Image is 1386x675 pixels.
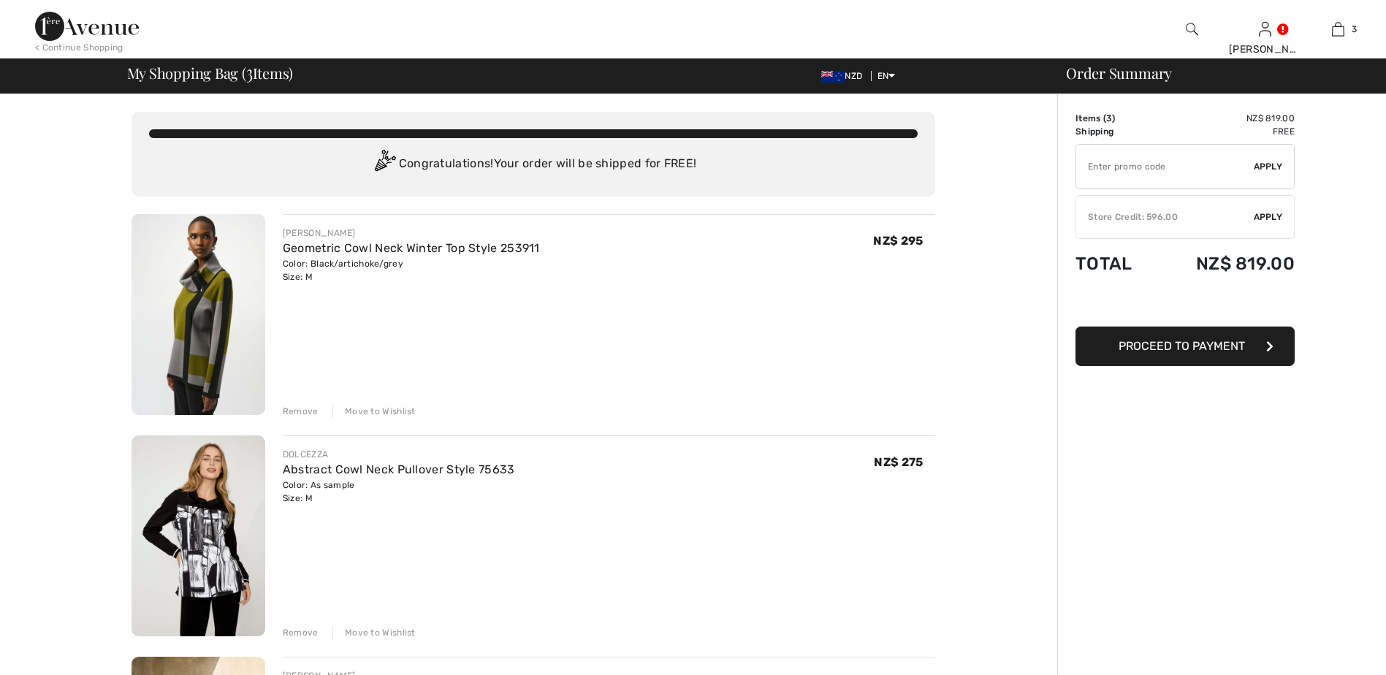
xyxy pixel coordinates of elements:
span: EN [877,71,896,81]
div: [PERSON_NAME] [1229,42,1301,57]
iframe: Find more information here [1113,257,1386,675]
iframe: PayPal [1075,289,1295,321]
div: [PERSON_NAME] [283,226,540,240]
a: Geometric Cowl Neck Winter Top Style 253911 [283,241,540,255]
td: Total [1075,239,1155,289]
div: < Continue Shopping [35,41,123,54]
span: Apply [1254,160,1283,173]
img: Congratulation2.svg [370,150,399,179]
span: NZD [821,71,868,81]
td: Items ( ) [1075,112,1155,125]
div: Remove [283,626,319,639]
span: 3 [1106,113,1112,123]
td: NZ$ 819.00 [1155,112,1295,125]
input: Promo code [1076,145,1254,188]
div: DOLCEZZA [283,448,515,461]
div: Order Summary [1048,66,1377,80]
td: NZ$ 819.00 [1155,239,1295,289]
div: Move to Wishlist [332,626,416,639]
img: Abstract Cowl Neck Pullover Style 75633 [132,435,265,636]
a: Abstract Cowl Neck Pullover Style 75633 [283,462,515,476]
img: search the website [1186,20,1198,38]
div: Store Credit: 596.00 [1076,210,1254,224]
div: Move to Wishlist [332,405,416,418]
span: Apply [1254,210,1283,224]
div: Congratulations! Your order will be shipped for FREE! [149,150,918,179]
span: NZ$ 275 [874,455,923,469]
div: Remove [283,405,319,418]
img: My Info [1259,20,1271,38]
img: My Bag [1332,20,1344,38]
img: New Zealand Dollar [821,71,845,83]
a: Sign In [1259,22,1271,36]
span: 3 [246,62,253,81]
span: 3 [1352,23,1357,36]
img: Geometric Cowl Neck Winter Top Style 253911 [132,214,265,415]
td: Shipping [1075,125,1155,138]
div: Color: As sample Size: M [283,478,515,505]
span: NZ$ 295 [873,234,923,248]
button: Proceed to Payment [1075,327,1295,366]
span: My Shopping Bag ( Items) [127,66,294,80]
img: 1ère Avenue [35,12,139,41]
td: Free [1155,125,1295,138]
a: 3 [1302,20,1374,38]
div: Color: Black/artichoke/grey Size: M [283,257,540,283]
